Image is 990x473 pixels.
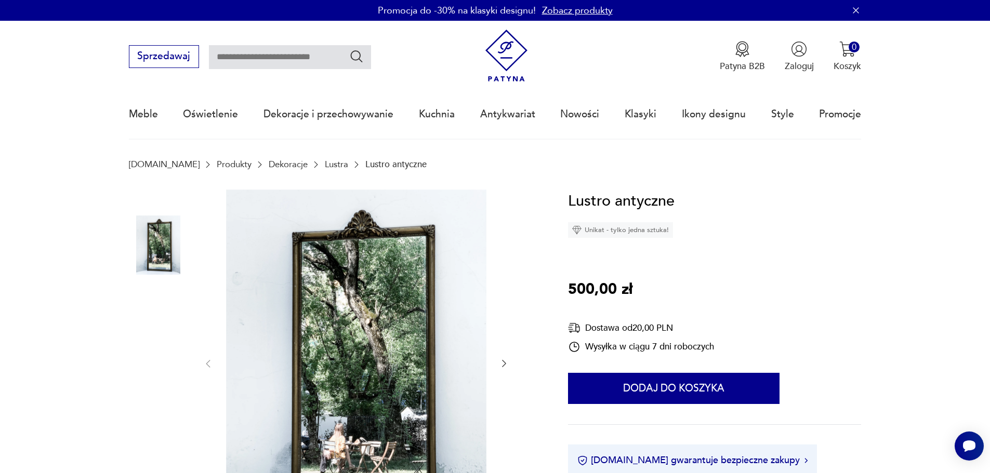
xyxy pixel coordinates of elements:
img: Ikona medalu [734,41,750,57]
a: Promocje [819,90,861,138]
button: Zaloguj [785,41,814,72]
a: Oświetlenie [183,90,238,138]
a: Dekoracje i przechowywanie [263,90,393,138]
p: 500,00 zł [568,278,632,302]
button: Szukaj [349,49,364,64]
a: Klasyki [625,90,656,138]
button: 0Koszyk [834,41,861,72]
p: Promocja do -30% na klasyki designu! [378,4,536,17]
a: Sprzedawaj [129,53,199,61]
iframe: Smartsupp widget button [955,431,984,461]
h1: Lustro antyczne [568,190,675,213]
img: Zdjęcie produktu Lustro antyczne [129,348,188,407]
a: Kuchnia [419,90,455,138]
p: Lustro antyczne [365,159,427,169]
div: Unikat - tylko jedna sztuka! [568,222,673,238]
a: Lustra [325,159,348,169]
a: Antykwariat [480,90,535,138]
img: Ikona certyfikatu [577,455,588,466]
img: Ikonka użytkownika [791,41,807,57]
a: Dekoracje [269,159,308,169]
img: Ikona diamentu [572,225,582,235]
p: Zaloguj [785,60,814,72]
a: Style [771,90,794,138]
p: Patyna B2B [720,60,765,72]
a: Ikony designu [682,90,746,138]
img: Ikona strzałki w prawo [804,458,808,463]
a: Zobacz produkty [542,4,613,17]
a: Ikona medaluPatyna B2B [720,41,765,72]
img: Zdjęcie produktu Lustro antyczne [129,414,188,473]
a: Meble [129,90,158,138]
div: Dostawa od 20,00 PLN [568,321,714,334]
img: Zdjęcie produktu Lustro antyczne [129,215,188,275]
img: Ikona koszyka [839,41,855,57]
img: Patyna - sklep z meblami i dekoracjami vintage [480,30,533,82]
img: Ikona dostawy [568,321,580,334]
div: 0 [849,42,860,52]
button: [DOMAIN_NAME] gwarantuje bezpieczne zakupy [577,454,808,467]
a: [DOMAIN_NAME] [129,159,200,169]
button: Sprzedawaj [129,45,199,68]
a: Nowości [560,90,599,138]
a: Produkty [217,159,252,169]
img: Zdjęcie produktu Lustro antyczne [129,281,188,341]
p: Koszyk [834,60,861,72]
button: Patyna B2B [720,41,765,72]
div: Wysyłka w ciągu 7 dni roboczych [568,341,714,353]
button: Dodaj do koszyka [568,373,780,404]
